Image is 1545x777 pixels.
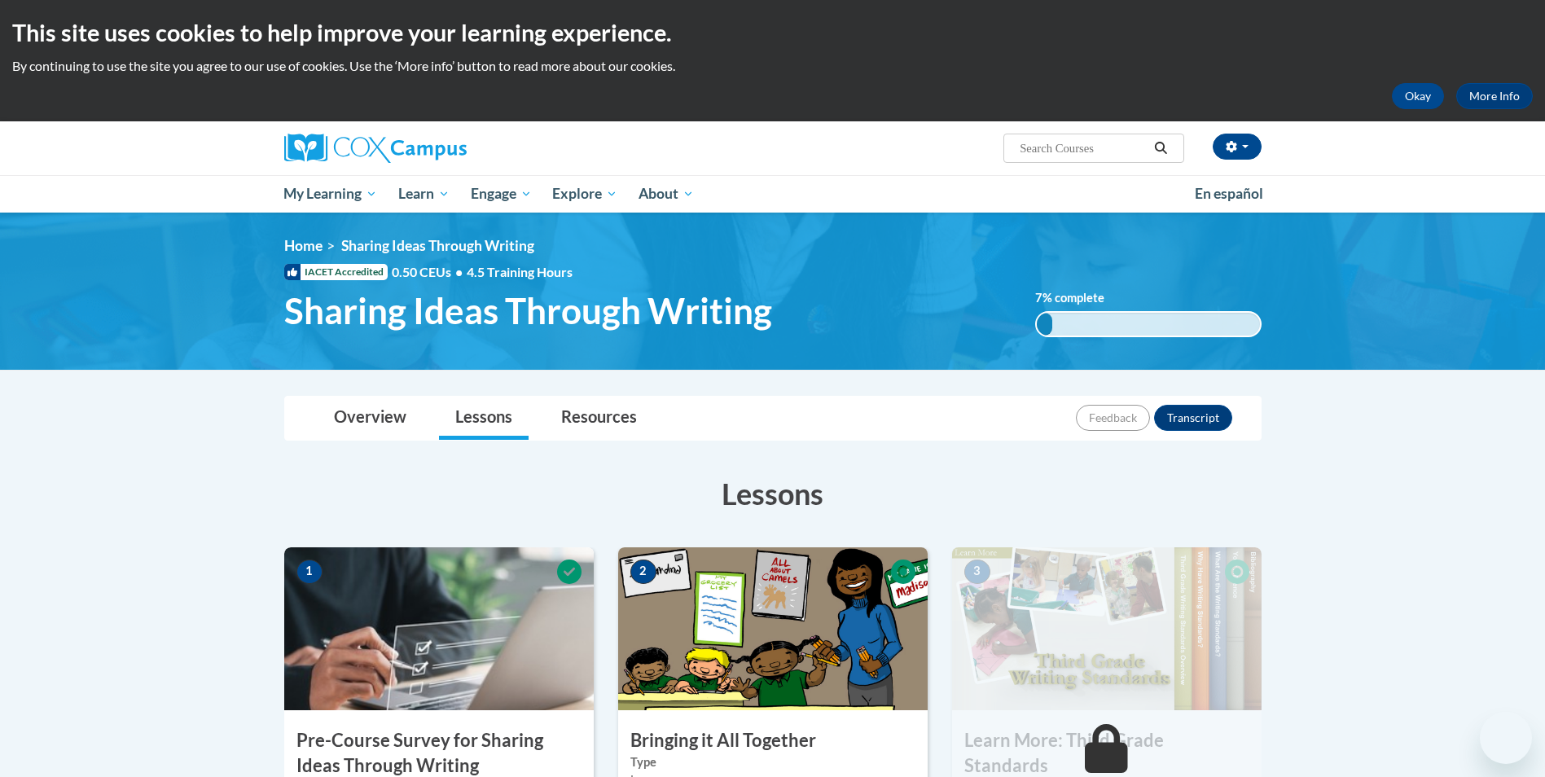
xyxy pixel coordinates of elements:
span: Sharing Ideas Through Writing [341,237,534,254]
p: By continuing to use the site you agree to our use of cookies. Use the ‘More info’ button to read... [12,57,1533,75]
span: Sharing Ideas Through Writing [284,289,772,332]
a: Home [284,237,323,254]
h2: This site uses cookies to help improve your learning experience. [12,16,1533,49]
span: Learn [398,184,450,204]
iframe: Button to launch messaging window [1480,712,1532,764]
input: Search Courses [1018,138,1148,158]
button: Transcript [1154,405,1232,431]
a: En español [1184,177,1274,211]
span: 7 [1035,291,1042,305]
button: Feedback [1076,405,1150,431]
span: En español [1195,185,1263,202]
img: Course Image [284,547,594,710]
span: Engage [471,184,532,204]
a: Learn [388,175,460,213]
span: My Learning [283,184,377,204]
span: 2 [630,560,656,584]
a: Explore [542,175,628,213]
span: 3 [964,560,990,584]
a: More Info [1456,83,1533,109]
span: IACET Accredited [284,264,388,280]
button: Okay [1392,83,1444,109]
img: Cox Campus [284,134,467,163]
a: Engage [460,175,542,213]
button: Search [1148,138,1173,158]
a: Lessons [439,397,529,440]
span: Explore [552,184,617,204]
button: Account Settings [1213,134,1262,160]
label: % complete [1035,289,1129,307]
span: 0.50 CEUs [392,263,467,281]
h3: Bringing it All Together [618,728,928,753]
a: Cox Campus [284,134,594,163]
div: Main menu [260,175,1286,213]
a: About [628,175,704,213]
img: Course Image [618,547,928,710]
div: 7% [1037,313,1052,336]
a: Resources [545,397,653,440]
span: • [455,264,463,279]
a: Overview [318,397,423,440]
span: About [639,184,694,204]
span: 4.5 Training Hours [467,264,573,279]
img: Course Image [952,547,1262,710]
span: 1 [296,560,323,584]
a: My Learning [274,175,388,213]
label: Type [630,753,915,771]
h3: Lessons [284,473,1262,514]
